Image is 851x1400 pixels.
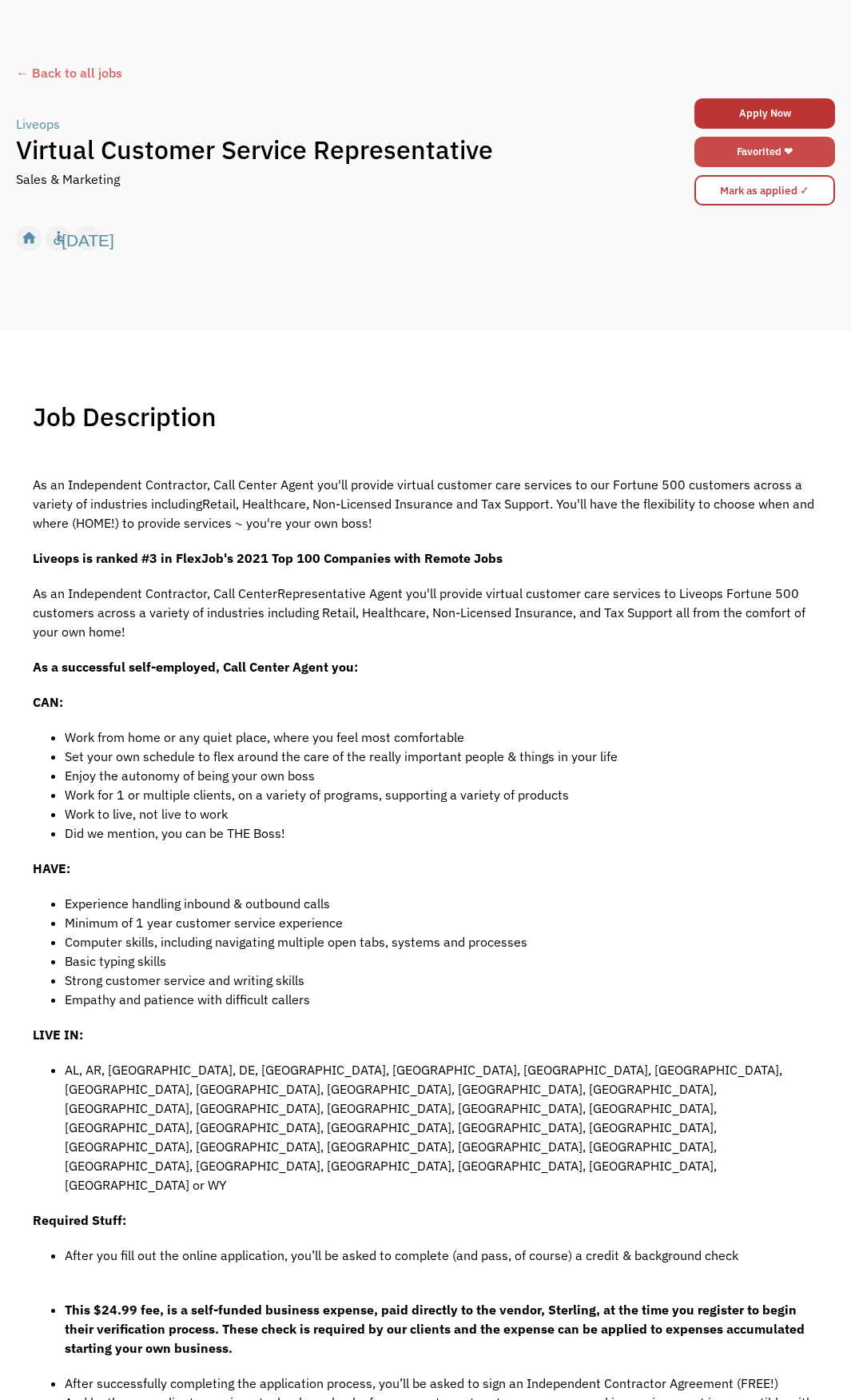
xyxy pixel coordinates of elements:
div: accessible [50,226,67,250]
a: Favorited ❤ [694,137,835,167]
h1: Virtual Customer Service Representative [16,134,630,166]
li: Enjoy the autonomy of being your own boss [65,766,817,785]
a: Liveops [16,114,64,134]
h1: Job Description [33,401,217,433]
li: Work for 1 or multiple clients, on a variety of programs, supporting a variety of products [65,785,817,804]
li: Minimum of 1 year customer service experience [65,913,817,932]
li: Did we mention, you can be THE Boss! [65,824,817,843]
p: As an Independent Contractor, Call Center Agent you'll provide virtual customer care services to ... [33,475,817,532]
div: [DATE] [62,226,113,250]
li: Basic typing skills [65,951,817,971]
li: Empathy and patience with difficult callers [65,990,817,1009]
strong: LIVE IN: [33,1027,83,1043]
li: Work to live, not live to work [65,804,817,824]
strong: This $24.99 fee, is a self-funded business expense, paid directly to the vendor, Sterling, at the... [65,1302,805,1356]
strong: HAVE: [33,860,70,876]
li: After you fill out the online application, you’ll be asked to complete (and pass, of course) a cr... [65,1246,817,1265]
a: Apply Now [694,98,835,129]
li: Computer skills, including navigating multiple open tabs, systems and processes [65,932,817,951]
strong: As a successful self-employed, Call Center Agent you: [33,659,358,675]
strong: Liveops is ranked #3 in FlexJob's 2021 Top 100 Companies with Remote Jobs [33,550,503,566]
form: Mark as applied form [694,171,835,209]
strong: CAN: [33,694,63,710]
strong: Required Stuff: [33,1212,126,1228]
div: Sales & Marketing [16,170,120,189]
p: As an Independent Contractor, Call CenterRepresentative Agent you'll provide virtual customer car... [33,584,817,641]
input: Mark as applied ✓ [694,175,835,205]
li: Work from home or any quiet place, where you feel most comfortable [65,728,817,747]
div: home [21,226,38,250]
div: Liveops [16,114,60,134]
li: Experience handling inbound & outbound calls [65,894,817,913]
li: Strong customer service and writing skills [65,971,817,990]
li: After successfully completing the application process, you’ll be asked to sign an Independent Con... [65,1374,817,1393]
li: Set your own schedule to flex around the care of the really important people & things in your life [65,747,817,766]
a: ← Back to all jobs [16,63,835,82]
li: AL, AR, [GEOGRAPHIC_DATA], DE, [GEOGRAPHIC_DATA], [GEOGRAPHIC_DATA], [GEOGRAPHIC_DATA], [GEOGRAPH... [65,1060,817,1195]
